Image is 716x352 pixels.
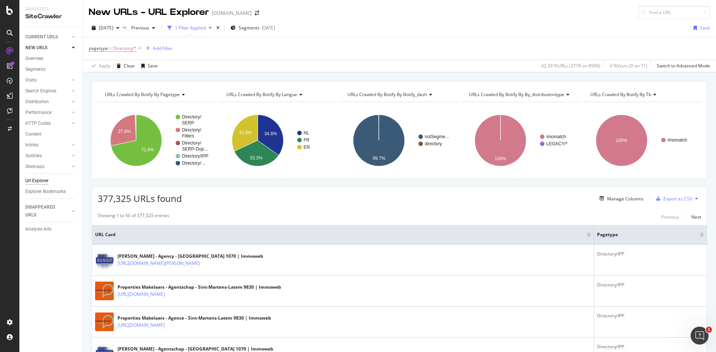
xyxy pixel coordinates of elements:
a: [URL][DOMAIN_NAME][PERSON_NAME] [117,260,200,267]
button: Apply [89,60,110,72]
div: Segments [25,66,45,73]
span: Directory/* [113,43,136,54]
span: Previous [128,25,149,31]
button: Next [691,212,701,221]
div: Properties Makelaars - Agence - Sint-Martens-Latem 9830 | Immoweb [117,315,271,321]
button: Save [691,22,710,34]
text: SERP [182,120,194,126]
text: SERP-Dup… [182,146,208,152]
text: FR [304,137,310,143]
div: Distribution [25,98,49,106]
div: [DOMAIN_NAME] [212,9,252,17]
img: main image [95,282,114,300]
a: Distribution [25,98,70,106]
div: [DATE] [262,25,275,31]
button: Export as CSV [653,193,692,204]
a: HTTP Codes [25,120,70,127]
input: Find a URL [638,6,710,19]
span: 2025 Sep. 26th [99,25,113,31]
a: [URL][DOMAIN_NAME] [117,321,165,329]
div: Inlinks [25,141,38,149]
text: 27.8% [118,129,131,134]
span: pagetype [89,45,108,51]
span: Segments [239,25,260,31]
a: Analysis Info [25,225,77,233]
div: 1 Filter Applied [175,25,206,31]
a: Inlinks [25,141,70,149]
div: Manage Columns [607,196,644,202]
div: times [215,24,221,32]
a: CURRENT URLS [25,33,70,41]
div: HTTP Codes [25,120,51,127]
svg: A chart. [583,108,700,173]
div: Add Filter [153,45,173,51]
h4: URLs Crawled By Botify By tb [589,89,694,101]
iframe: Intercom live chat [691,327,709,345]
div: DISAPPEARED URLS [25,203,63,219]
text: notSegme… [425,134,450,139]
a: Explorer Bookmarks [25,188,77,196]
text: Filters [182,133,194,139]
div: Search Engines [25,87,56,95]
a: NEW URLS [25,44,70,52]
text: 33.3% [249,155,262,161]
span: = [109,45,112,51]
div: Outlinks [25,152,42,160]
div: Overview [25,55,43,63]
button: 1 Filter Applied [164,22,215,34]
a: Search Engines [25,87,70,95]
div: SiteCrawler [25,12,76,21]
div: Analytics [25,6,76,12]
div: Showing 1 to 50 of 377,325 entries [98,212,169,221]
a: Performance [25,109,70,117]
a: Visits [25,76,70,84]
text: Directory/ [182,127,201,133]
img: main image [95,313,114,331]
div: Url Explorer [25,177,48,185]
div: Directory/IPP [597,251,704,257]
img: main image [95,251,114,269]
span: URLs Crawled By Botify By pagetype [105,91,180,98]
h4: URLs Crawled By Botify By by_distributiontype [468,89,575,101]
div: Previous [661,214,679,220]
div: Visits [25,76,37,84]
span: URL Card [95,231,585,238]
div: Export as CSV [663,196,692,202]
h4: URLs Crawled By Botify By langue [225,89,330,101]
text: Directory/ [182,140,201,146]
span: vs [122,24,128,30]
a: DISAPPEARED URLS [25,203,70,219]
a: Content [25,130,77,138]
div: CURRENT URLS [25,33,58,41]
h4: URLs Crawled By Botify By pagetype [103,89,209,101]
a: Url Explorer [25,177,77,185]
span: URLs Crawled By Botify By by_distributiontype [469,91,564,98]
text: Directory/ [182,114,201,120]
text: #nomatch [668,137,687,143]
button: Segments[DATE] [227,22,278,34]
button: Switch to Advanced Mode [654,60,710,72]
text: 99.7% [373,156,386,161]
text: 34.8% [264,131,277,136]
div: Clear [124,63,135,69]
text: EN [304,145,310,150]
div: Switch to Advanced Mode [657,63,710,69]
div: Directory/IPP [597,282,704,288]
text: 100% [616,138,628,143]
svg: A chart. [462,108,579,173]
div: Content [25,130,41,138]
div: Performance [25,109,51,117]
text: Directory/IPP [182,153,208,159]
text: Directory/… [182,161,205,166]
button: Clear [114,60,135,72]
button: Save [138,60,158,72]
div: Save [148,63,158,69]
div: [PERSON_NAME] - Agency - [GEOGRAPHIC_DATA] 1070 | Immoweb [117,253,263,260]
a: Sitemaps [25,163,70,171]
div: arrow-right-arrow-left [255,10,259,16]
div: Apply [99,63,110,69]
div: 42.39 % URLs ( 377K on 890K ) [541,63,600,69]
svg: A chart. [98,108,214,173]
